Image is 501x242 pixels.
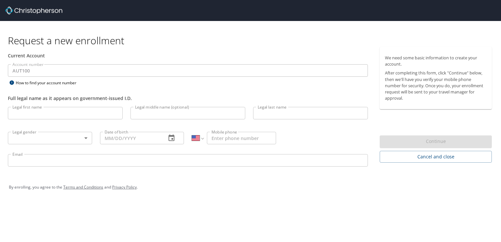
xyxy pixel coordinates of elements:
[8,132,92,144] div: ​
[8,95,368,102] div: Full legal name as it appears on government-issued I.D.
[385,153,487,161] span: Cancel and close
[8,34,497,47] h1: Request a new enrollment
[8,79,90,87] div: How to find your account number
[385,55,487,67] p: We need some basic information to create your account.
[5,7,62,14] img: cbt logo
[8,52,368,59] div: Current Account
[385,70,487,101] p: After completing this form, click "Continue" below, then we'll have you verify your mobile phone ...
[112,184,137,190] a: Privacy Policy
[100,132,161,144] input: MM/DD/YYYY
[63,184,103,190] a: Terms and Conditions
[207,132,276,144] input: Enter phone number
[380,151,492,163] button: Cancel and close
[9,179,492,195] div: By enrolling, you agree to the and .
